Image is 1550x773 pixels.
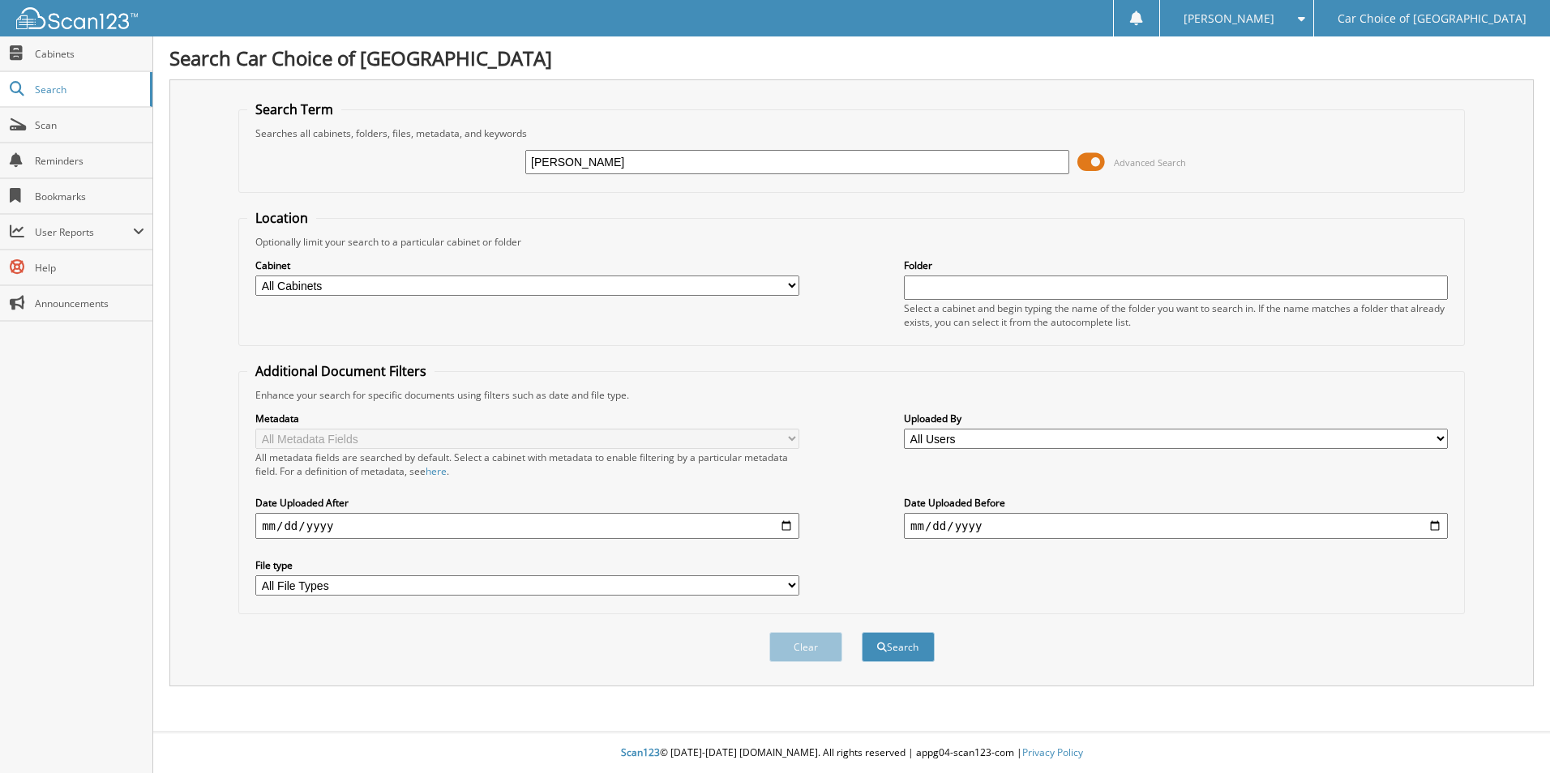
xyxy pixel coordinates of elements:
div: Optionally limit your search to a particular cabinet or folder [247,235,1456,249]
span: Advanced Search [1114,156,1186,169]
input: start [255,513,799,539]
span: Car Choice of [GEOGRAPHIC_DATA] [1338,14,1526,23]
div: Searches all cabinets, folders, files, metadata, and keywords [247,126,1456,140]
legend: Search Term [247,100,341,118]
h1: Search Car Choice of [GEOGRAPHIC_DATA] [169,45,1534,71]
button: Clear [769,632,842,662]
span: Help [35,261,144,275]
span: Reminders [35,154,144,168]
div: Enhance your search for specific documents using filters such as date and file type. [247,388,1456,402]
a: here [426,464,447,478]
span: Scan123 [621,745,660,759]
button: Search [862,632,935,662]
label: Uploaded By [904,412,1448,425]
legend: Additional Document Filters [247,362,435,380]
label: Date Uploaded Before [904,496,1448,510]
img: scan123-logo-white.svg [16,7,138,29]
input: end [904,513,1448,539]
span: Cabinets [35,47,144,61]
span: Bookmarks [35,190,144,203]
label: Metadata [255,412,799,425]
label: Folder [904,258,1448,272]
span: [PERSON_NAME] [1184,14,1274,23]
label: File type [255,558,799,572]
label: Date Uploaded After [255,496,799,510]
label: Cabinet [255,258,799,272]
div: Select a cabinet and begin typing the name of the folder you want to search in. If the name match... [904,301,1448,329]
span: Scan [35,118,144,132]
legend: Location [247,209,316,227]
div: All metadata fields are searched by default. Select a cabinet with metadata to enable filtering b... [255,451,799,478]
span: Announcements [35,297,144,310]
a: Privacy Policy [1022,745,1083,759]
span: User Reports [35,225,133,239]
span: Search [35,83,142,96]
div: © [DATE]-[DATE] [DOMAIN_NAME]. All rights reserved | appg04-scan123-com | [153,733,1550,773]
